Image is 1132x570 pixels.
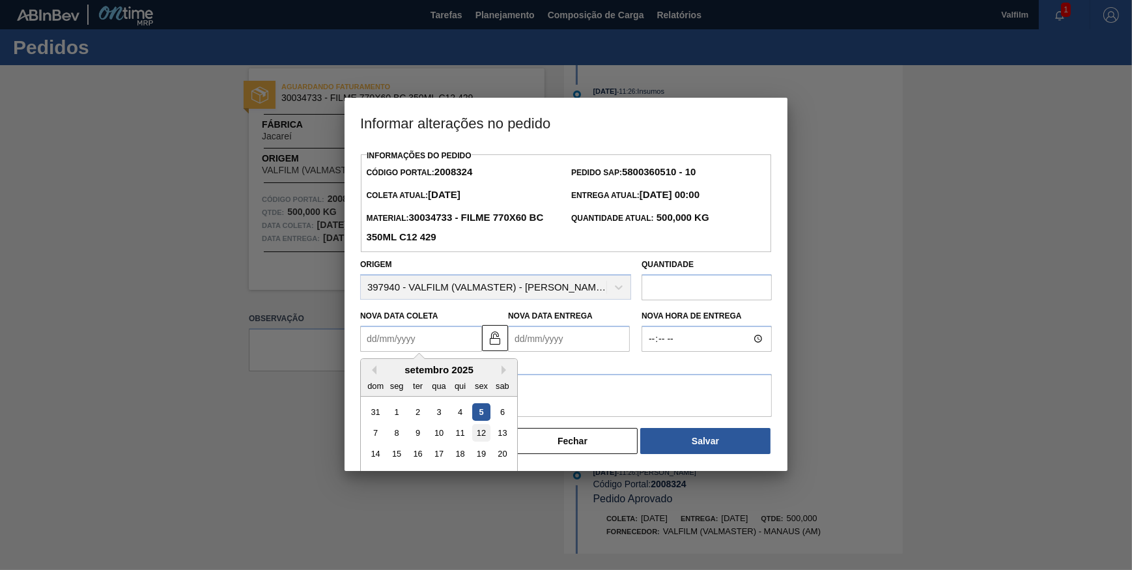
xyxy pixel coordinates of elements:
input: dd/mm/yyyy [508,326,630,352]
div: Choose segunda-feira, 22 de setembro de 2025 [388,466,406,484]
h3: Informar alterações no pedido [345,98,787,147]
div: Choose quarta-feira, 24 de setembro de 2025 [430,466,447,484]
strong: 5800360510 - 10 [622,166,696,177]
span: Código Portal: [366,168,472,177]
div: Choose quarta-feira, 17 de setembro de 2025 [430,446,447,463]
div: sex [472,377,490,395]
label: Origem [360,260,392,269]
div: setembro 2025 [361,364,517,375]
strong: 2008324 [434,166,472,177]
span: Quantidade Atual: [571,214,709,223]
div: Choose domingo, 7 de setembro de 2025 [367,424,384,442]
div: ter [409,377,427,395]
div: month 2025-09 [365,401,513,507]
strong: 500,000 KG [654,212,709,223]
div: Choose quinta-feira, 18 de setembro de 2025 [451,446,469,463]
span: Coleta Atual: [366,191,460,200]
div: Choose sábado, 13 de setembro de 2025 [494,424,511,442]
div: sab [494,377,511,395]
strong: 30034733 - FILME 770X60 BC 350ML C12 429 [366,212,543,242]
div: Choose terça-feira, 16 de setembro de 2025 [409,446,427,463]
img: unlocked [487,330,503,346]
button: Next Month [502,365,511,375]
div: Choose segunda-feira, 15 de setembro de 2025 [388,446,406,463]
div: Choose terça-feira, 9 de setembro de 2025 [409,424,427,442]
div: Choose segunda-feira, 1 de setembro de 2025 [388,403,406,421]
div: Choose domingo, 21 de setembro de 2025 [367,466,384,484]
div: Choose sexta-feira, 19 de setembro de 2025 [472,446,490,463]
strong: [DATE] 00:00 [640,189,700,200]
div: Choose quarta-feira, 10 de setembro de 2025 [430,424,447,442]
strong: [DATE] [428,189,460,200]
button: Salvar [640,428,771,454]
input: dd/mm/yyyy [360,326,482,352]
div: qui [451,377,469,395]
div: Choose sexta-feira, 12 de setembro de 2025 [472,424,490,442]
label: Nova Hora de Entrega [642,307,772,326]
label: Observação [360,355,772,374]
div: Choose sábado, 6 de setembro de 2025 [494,403,511,421]
button: Fechar [507,428,638,454]
div: dom [367,377,384,395]
div: Choose segunda-feira, 8 de setembro de 2025 [388,424,406,442]
div: Choose quinta-feira, 25 de setembro de 2025 [451,466,469,484]
div: Choose sexta-feira, 26 de setembro de 2025 [472,466,490,484]
button: unlocked [482,325,508,351]
label: Nova Data Coleta [360,311,438,321]
div: Choose domingo, 31 de agosto de 2025 [367,403,384,421]
div: Choose sábado, 20 de setembro de 2025 [494,446,511,463]
label: Quantidade [642,260,694,269]
label: Nova Data Entrega [508,311,593,321]
button: Previous Month [367,365,376,375]
div: Choose quinta-feira, 4 de setembro de 2025 [451,403,469,421]
div: Choose quarta-feira, 3 de setembro de 2025 [430,403,447,421]
div: Choose terça-feira, 23 de setembro de 2025 [409,466,427,484]
span: Pedido SAP: [571,168,696,177]
div: Choose terça-feira, 2 de setembro de 2025 [409,403,427,421]
div: Choose domingo, 14 de setembro de 2025 [367,446,384,463]
div: Choose quinta-feira, 11 de setembro de 2025 [451,424,469,442]
div: Choose sábado, 27 de setembro de 2025 [494,466,511,484]
span: Entrega Atual: [571,191,700,200]
div: Choose sexta-feira, 5 de setembro de 2025 [472,403,490,421]
label: Informações do Pedido [367,151,472,160]
div: qua [430,377,447,395]
div: seg [388,377,406,395]
span: Material: [366,214,543,242]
